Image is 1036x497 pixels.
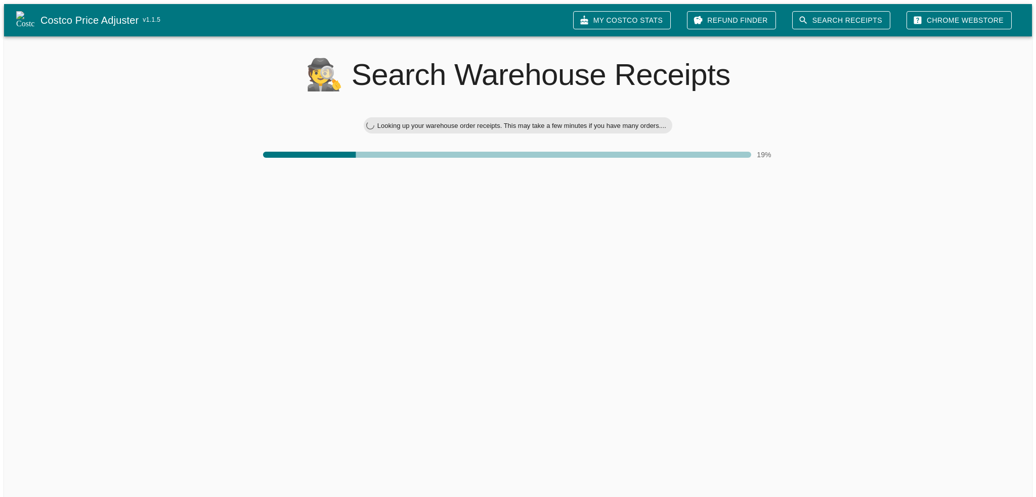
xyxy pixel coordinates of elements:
[906,11,1012,30] a: Chrome Webstore
[792,11,890,30] a: Search Receipts
[371,122,672,129] span: Looking up your warehouse order receipts. This may take a few minutes if you have many orders....
[573,11,671,30] a: My Costco Stats
[687,11,776,30] a: Refund Finder
[4,57,1032,93] h2: 🕵 Search Warehouse Receipts
[143,15,160,25] span: v 1.1.5
[16,11,34,29] img: Costco Price Adjuster
[40,12,565,28] a: Costco Price Adjuster v1.1.5
[755,150,773,160] p: 19%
